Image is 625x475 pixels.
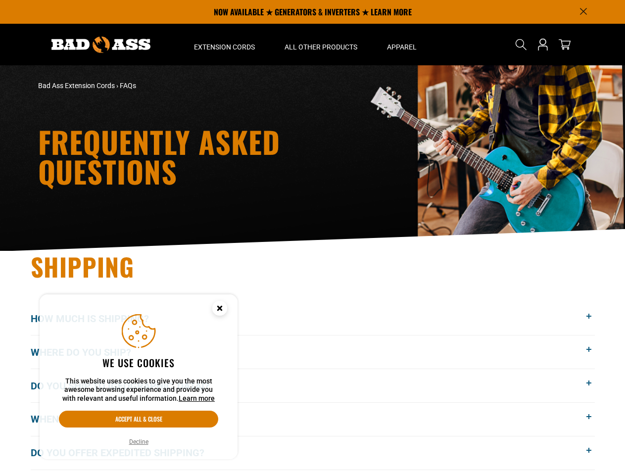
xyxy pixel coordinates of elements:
span: FAQs [120,82,136,90]
a: Learn more [179,394,215,402]
span: All Other Products [285,43,357,51]
span: How much is shipping? [31,311,164,326]
span: › [116,82,118,90]
img: Bad Ass Extension Cords [51,37,150,53]
h1: Frequently Asked Questions [38,127,399,186]
button: Where do you ship? [31,335,595,369]
span: Where do you ship? [31,345,146,360]
nav: breadcrumbs [38,81,399,91]
button: When will my order get here? [31,403,595,436]
span: Shipping [31,248,135,285]
span: Apparel [387,43,417,51]
span: When will my order get here? [31,412,202,427]
aside: Cookie Consent [40,294,238,460]
button: How much is shipping? [31,302,595,335]
button: Do you ship to [GEOGRAPHIC_DATA]? [31,369,595,402]
p: This website uses cookies to give you the most awesome browsing experience and provide you with r... [59,377,218,403]
h2: We use cookies [59,356,218,369]
summary: Apparel [372,24,432,65]
span: Do you ship to [GEOGRAPHIC_DATA]? [31,379,224,393]
button: Accept all & close [59,411,218,427]
button: Do you offer expedited shipping? [31,436,595,470]
a: Bad Ass Extension Cords [38,82,115,90]
summary: Search [513,37,529,52]
summary: Extension Cords [179,24,270,65]
summary: All Other Products [270,24,372,65]
span: Extension Cords [194,43,255,51]
span: Do you offer expedited shipping? [31,445,219,460]
button: Decline [126,437,151,447]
